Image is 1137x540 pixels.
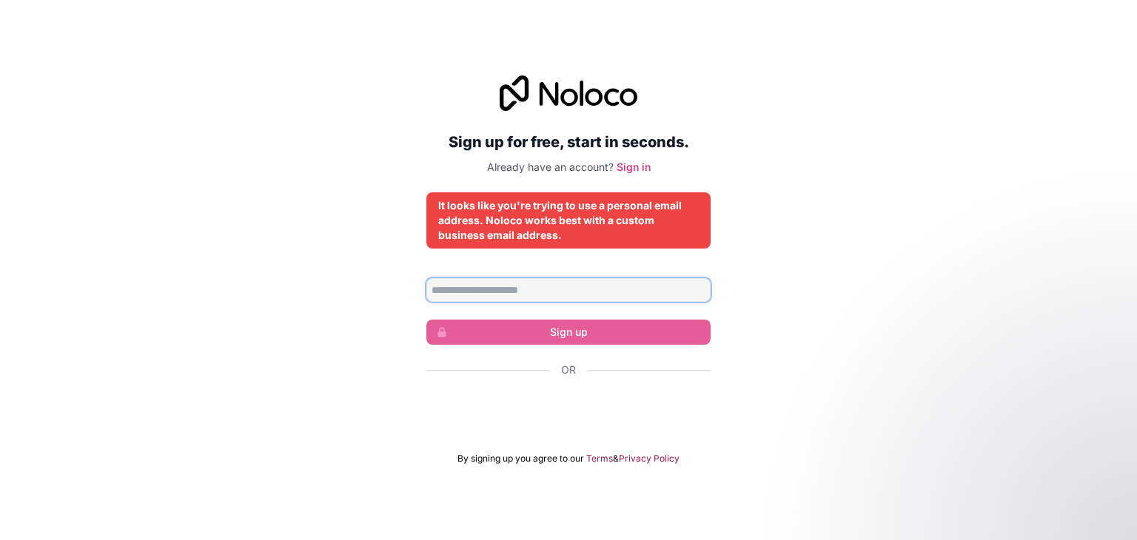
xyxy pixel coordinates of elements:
iframe: Intercom notifications message [841,429,1137,533]
input: Email address [426,278,711,302]
a: Terms [586,453,613,465]
button: Sign up [426,320,711,345]
span: By signing up you agree to our [457,453,584,465]
div: It looks like you're trying to use a personal email address. Noloco works best with a custom busi... [438,198,699,243]
iframe: Sign in with Google Button [419,394,718,426]
span: Or [561,362,576,377]
h2: Sign up for free, start in seconds. [426,129,711,155]
a: Privacy Policy [619,453,680,465]
span: & [613,453,619,465]
a: Sign in [617,161,651,173]
span: Already have an account? [487,161,614,173]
